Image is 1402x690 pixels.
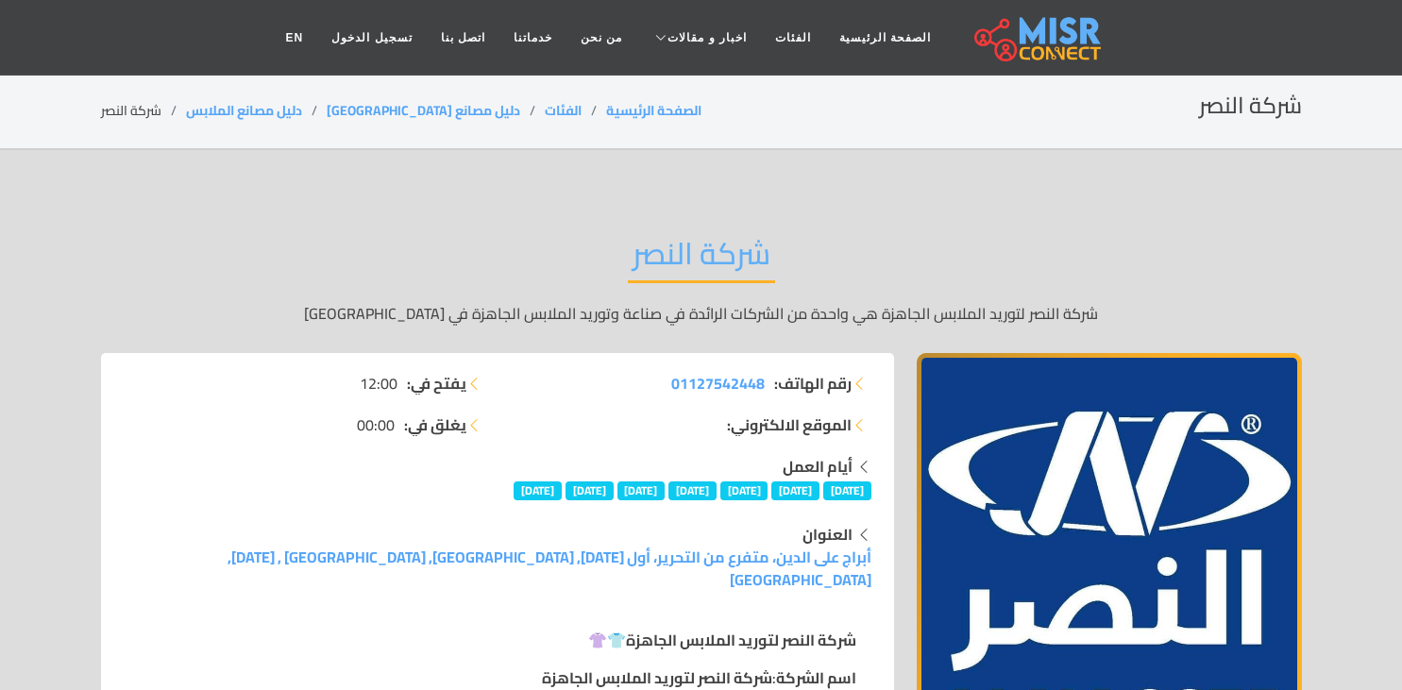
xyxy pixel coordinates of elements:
a: EN [272,20,318,56]
span: [DATE] [771,481,819,500]
a: الفئات [545,98,582,123]
span: 12:00 [360,372,397,395]
p: شركة النصر لتوريد الملابس الجاهزة هي واحدة من الشركات الرائدة في صناعة وتوريد الملابس الجاهزة في ... [101,302,1302,325]
a: خدماتنا [499,20,566,56]
strong: يفتح في: [407,372,466,395]
img: main.misr_connect [974,14,1101,61]
a: دليل مصانع الملابس [186,98,302,123]
a: من نحن [566,20,636,56]
span: 01127542448 [671,369,765,397]
a: أبراج على الدين، متفرع من التحرير، أول [DATE], [GEOGRAPHIC_DATA], [GEOGRAPHIC_DATA] , [DATE], [GE... [228,543,871,594]
h2: شركة النصر [628,235,775,283]
span: 00:00 [357,413,395,436]
a: الصفحة الرئيسية [825,20,945,56]
span: [DATE] [617,481,666,500]
strong: العنوان [802,520,853,548]
strong: الموقع الالكتروني: [727,413,852,436]
strong: يغلق في: [404,413,466,436]
a: الصفحة الرئيسية [606,98,701,123]
a: دليل مصانع [GEOGRAPHIC_DATA] [327,98,520,123]
span: [DATE] [823,481,871,500]
strong: رقم الهاتف: [774,372,852,395]
a: تسجيل الدخول [317,20,426,56]
a: الفئات [761,20,825,56]
span: [DATE] [566,481,614,500]
span: اخبار و مقالات [667,29,747,46]
span: [DATE] [668,481,717,500]
span: [DATE] [514,481,562,500]
li: شركة النصر [101,101,186,121]
strong: شركة النصر لتوريد الملابس الجاهزة [626,626,856,654]
a: اخبار و مقالات [636,20,761,56]
h2: شركة النصر [1199,93,1302,120]
span: [DATE] [720,481,769,500]
a: 01127542448 [671,372,765,395]
p: 👕👚 [139,629,856,651]
strong: أيام العمل [783,452,853,480]
a: اتصل بنا [427,20,499,56]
